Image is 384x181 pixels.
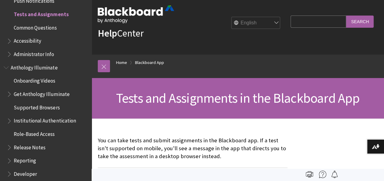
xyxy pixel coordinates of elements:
a: Home [116,59,127,66]
input: Search [346,16,374,27]
span: Release Notes [14,142,46,151]
span: Supported Browsers [14,102,60,111]
span: Reporting [14,156,36,164]
img: More help [319,171,326,178]
a: Blackboard App [135,59,164,66]
span: Get Anthology Illuminate [14,89,69,97]
span: Administrator Info [14,49,54,57]
span: Role-Based Access [14,129,55,137]
img: Follow this page [331,171,338,178]
a: HelpCenter [98,27,144,39]
span: Institutional Authentication [14,116,76,124]
span: Accessibility [14,36,41,44]
img: Blackboard by Anthology [98,5,174,23]
select: Site Language Selector [232,17,280,29]
span: Tests and Assignments [14,9,68,17]
span: Anthology Illuminate [11,62,57,71]
span: Developer [14,169,37,177]
img: Print [306,171,313,178]
strong: Help [98,27,117,39]
span: Tests and Assignments in the Blackboard App [116,90,360,106]
span: Common Questions [14,23,57,31]
p: You can take tests and submit assignments in the Blackboard app. If a test isn't supported on mob... [98,137,287,161]
span: Onboarding Videos [14,76,55,84]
